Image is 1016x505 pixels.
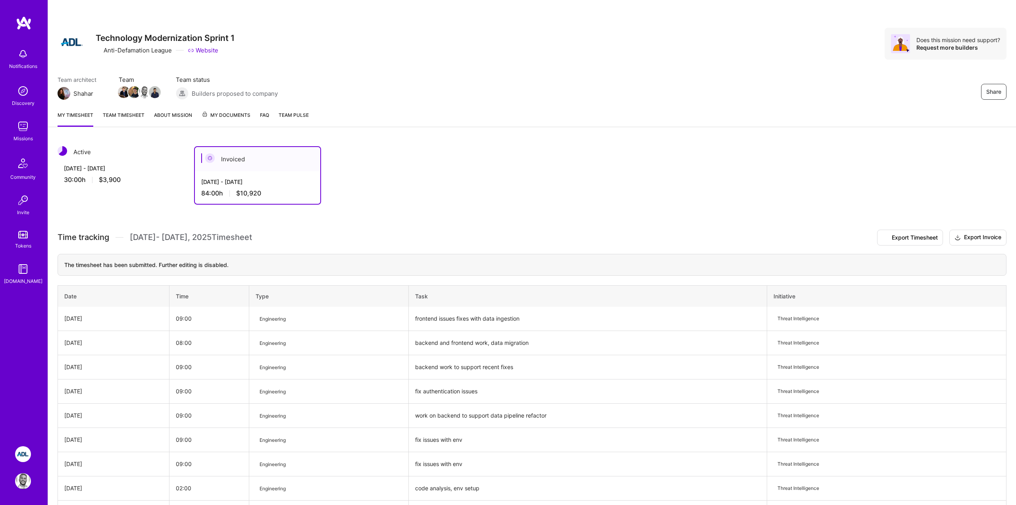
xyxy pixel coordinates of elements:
img: Invite [15,192,31,208]
td: 02:00 [169,476,249,500]
a: Team Member Avatar [139,85,150,99]
span: Threat Intelligence [774,313,823,324]
div: Community [10,173,36,181]
span: Engineering [256,459,290,470]
span: Engineering [256,410,290,421]
span: Share [986,88,1001,96]
div: Invoiced [195,147,320,171]
div: Anti-Defamation League [96,46,172,54]
div: [DATE] [64,484,163,492]
span: Team architect [58,75,103,84]
img: User Avatar [15,473,31,489]
button: Export Timesheet [877,230,943,246]
div: [DATE] [64,435,163,444]
span: Team [119,75,160,84]
span: Engineering [256,338,290,348]
a: Website [188,46,218,54]
div: Shahar [73,89,93,98]
span: Engineering [256,313,290,324]
td: 08:00 [169,331,249,355]
span: $3,900 [99,176,121,184]
div: Notifications [9,62,37,70]
div: Tokens [15,242,31,250]
img: ADL: Technology Modernization Sprint 1 [15,446,31,462]
div: Discovery [12,99,35,107]
a: Team Member Avatar [129,85,139,99]
button: Share [981,84,1006,100]
div: Active [58,146,185,158]
img: Builders proposed to company [176,87,189,100]
i: icon Download [882,236,889,241]
div: The timesheet has been submitted. Further editing is disabled. [58,254,1006,276]
div: [DATE] [64,363,163,371]
span: Engineering [256,386,290,397]
a: User Avatar [13,473,33,489]
h3: Technology Modernization Sprint 1 [96,33,235,43]
img: Team Member Avatar [118,86,130,98]
td: 09:00 [169,452,249,476]
img: teamwork [15,118,31,134]
img: discovery [15,83,31,99]
span: [DATE] - [DATE] , 2025 Timesheet [130,232,252,242]
a: My timesheet [58,111,93,127]
div: Missions [13,134,33,143]
i: icon Mail [96,90,103,97]
img: Team Member Avatar [149,86,161,98]
span: $10,920 [236,189,261,197]
span: Threat Intelligence [774,459,823,470]
img: Company Logo [58,28,86,56]
a: Team Member Avatar [150,85,160,99]
div: 30:00 h [64,176,178,184]
div: [DATE] [64,339,163,347]
span: Engineering [256,483,290,494]
a: Team Pulse [279,111,309,127]
img: logo [16,16,32,30]
i: icon CompanyGray [96,47,102,54]
td: backend and frontend work, data migration [408,331,767,355]
img: Active [58,146,67,156]
td: frontend issues fixes with data ingestion [408,307,767,331]
td: 09:00 [169,403,249,428]
td: work on backend to support data pipeline refactor [408,403,767,428]
td: 09:00 [169,428,249,452]
span: Builders proposed to company [192,89,278,98]
a: My Documents [202,111,250,127]
div: [DATE] [64,411,163,420]
a: About Mission [154,111,192,127]
div: [DATE] - [DATE] [64,164,178,172]
img: Team Member Avatar [128,86,140,98]
div: Does this mission need support? [916,36,1000,44]
span: Threat Intelligence [774,386,823,397]
div: [DATE] [64,460,163,468]
th: Task [408,285,767,307]
span: My Documents [202,111,250,120]
td: fix issues with env [408,428,767,452]
th: Date [58,285,169,307]
button: Export Invoice [949,230,1006,246]
td: fix authentication issues [408,379,767,403]
img: Invoiced [205,153,215,163]
img: Community [13,154,33,173]
th: Initiative [767,285,1006,307]
img: guide book [15,261,31,277]
td: 09:00 [169,307,249,331]
td: fix issues with env [408,452,767,476]
span: Engineering [256,362,290,373]
span: Threat Intelligence [774,362,823,373]
span: Threat Intelligence [774,337,823,348]
span: Threat Intelligence [774,410,823,421]
img: tokens [18,231,28,238]
span: Time tracking [58,232,109,242]
div: Request more builders [916,44,1000,51]
div: [DATE] - [DATE] [201,178,314,186]
div: [DATE] [64,387,163,395]
a: Team timesheet [103,111,144,127]
th: Type [249,285,409,307]
span: Team Pulse [279,112,309,118]
a: Team Member Avatar [119,85,129,99]
a: ADL: Technology Modernization Sprint 1 [13,446,33,462]
img: Avatar [891,34,910,53]
span: Engineering [256,435,290,445]
img: Team Architect [58,87,70,100]
i: icon Download [954,234,961,242]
